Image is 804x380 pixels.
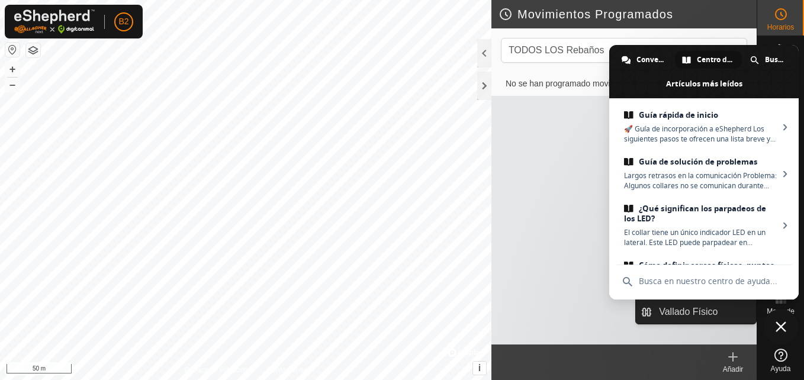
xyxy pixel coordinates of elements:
span: Ayuda [771,365,791,372]
a: Cómo definir cercas físicas, puntos de agua y referencias [615,254,793,311]
a: Centro de ayuda [675,51,742,69]
span: 🚀 Guía de incorporación a eShepherd Los siguientes pasos te ofrecen una lista breve y clara de ac... [624,124,779,144]
div: dropdown trigger [721,38,744,62]
span: Cómo definir cercas físicas, puntos de agua y referencias [624,260,779,281]
a: Conversación [615,51,674,69]
span: TODOS LOS Rebaños [504,38,721,62]
span: Largos retrasos en la comunicación Problema: Algunos collares no se comunican durante muchas hora... [624,170,779,191]
h2: Movimientos Programados [499,7,757,21]
a: Buscar en [743,51,793,69]
a: Cerrar el chat [763,309,799,344]
span: No se han programado movimientos. [496,79,697,88]
button: Restablecer Mapa [5,43,20,57]
a: Guía rápida de inicio🚀 Guía de incorporación a eShepherd Los siguientes pasos te ofrecen una list... [615,104,793,150]
span: B2 [118,15,128,28]
span: Centro de ayuda [697,51,734,69]
li: Vallado Físico [636,300,756,324]
a: Vallado Físico [652,300,756,324]
a: Ayuda [757,344,804,377]
a: Política de Privacidad [185,365,253,375]
span: Guía de solución de problemas [624,157,779,167]
div: Añadir [709,364,757,375]
img: Logo Gallagher [14,9,95,34]
a: Contáctenos [267,365,307,375]
span: i [478,363,481,373]
button: – [5,78,20,92]
span: Horarios [767,24,794,31]
span: Conversación [636,51,665,69]
button: Capas del Mapa [26,43,40,57]
span: ¿Qué significan los parpadeos de los LED? [624,204,779,224]
span: TODOS LOS Rebaños [509,45,604,55]
span: Buscar en [765,51,785,69]
button: + [5,62,20,76]
a: ¿Qué significan los parpadeos de los LED?El collar tiene un único indicador LED en un lateral. Es... [615,197,793,254]
span: Mapa de Calor [760,308,801,322]
a: Guía de solución de problemasLargos retrasos en la comunicación Problema: Algunos collares no se ... [615,150,793,197]
span: Vallado Físico [659,305,718,319]
span: Guía rápida de inicio [624,110,779,120]
span: El collar tiene un único indicador LED en un lateral. Este LED puede parpadear en diferentes colo... [624,227,779,247]
button: i [473,362,486,375]
input: Busca en nuestro centro de ayuda... [616,265,792,297]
